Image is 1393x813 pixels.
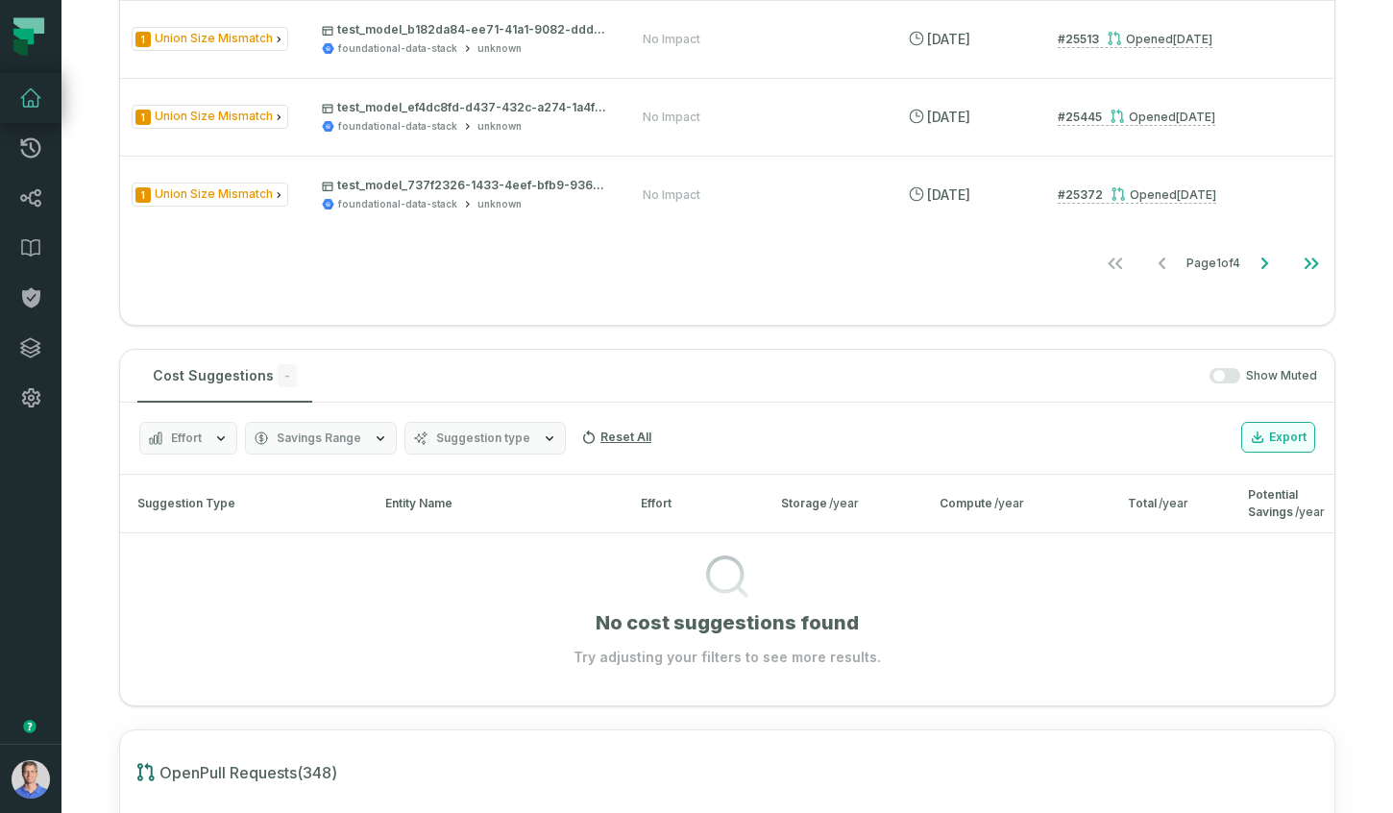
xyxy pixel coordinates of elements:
span: - [278,364,297,387]
relative-time: Sep 3, 2025, 5:27 AM GMT+3 [1176,110,1215,124]
nav: pagination [120,244,1334,283]
button: Suggestion type [404,422,566,455]
h1: No cost suggestions found [596,609,859,636]
span: Issue Type [132,27,288,51]
p: test_model_ef4dc8fd-d437-432c-a274-1a4f0586caf3 [322,100,608,115]
div: foundational-data-stack [338,197,457,211]
div: foundational-data-stack [338,119,457,134]
div: Effort [641,495,746,512]
div: No Impact [643,110,700,125]
p: test_model_b182da84-ee71-41a1-9082-dddaebd77ae8 [322,22,608,37]
div: unknown [477,119,522,134]
div: Total [1128,495,1214,512]
button: Reset All [574,422,659,453]
div: Opened [1107,32,1212,46]
relative-time: Sep 4, 2025, 5:33 AM GMT+3 [927,31,970,47]
a: #25513Opened[DATE] 5:28:00 AM [1058,31,1212,48]
div: Storage [781,495,906,512]
div: Potential Savings [1248,486,1325,521]
div: Tooltip anchor [21,718,38,735]
div: unknown [477,197,522,211]
span: Issue Type [132,105,288,129]
relative-time: Sep 2, 2025, 5:37 AM GMT+3 [927,186,970,203]
span: Suggestion type [436,431,530,446]
relative-time: Sep 2, 2025, 5:32 AM GMT+3 [1177,187,1216,202]
div: Opened [1110,110,1215,124]
img: avatar of Barak Forgoun [12,760,50,799]
span: Issue Type [132,183,288,207]
div: foundational-data-stack [338,41,457,56]
button: Go to first page [1092,244,1138,283]
div: Show Muted [320,368,1317,384]
button: Export [1241,422,1315,453]
button: Cost Suggestions [137,350,312,402]
span: Severity [135,32,151,47]
div: Suggestion Type [130,495,351,512]
span: /year [994,496,1024,510]
span: Severity [135,110,151,125]
button: Go to next page [1241,244,1287,283]
button: Go to last page [1288,244,1334,283]
button: Go to previous page [1139,244,1185,283]
a: #25372Opened[DATE] 5:32:07 AM [1058,186,1216,204]
p: test_model_737f2326-1433-4eef-bfb9-936894edd97d [322,178,608,193]
h1: Open Pull Requests ( 348 ) [135,761,1350,784]
ul: Page 1 of 4 [1092,244,1334,283]
span: /year [1295,505,1325,519]
p: Try adjusting your filters to see more results. [574,648,881,667]
span: /year [1159,496,1188,510]
button: Effort [139,422,237,455]
span: Severity [135,187,151,203]
div: Opened [1111,187,1216,202]
div: No Impact [643,187,700,203]
span: Effort [171,431,202,446]
button: Savings Range [245,422,397,455]
relative-time: Sep 3, 2025, 5:34 AM GMT+3 [927,109,970,125]
span: /year [829,496,859,510]
div: unknown [477,41,522,56]
div: Entity Name [385,495,606,512]
span: Savings Range [277,431,361,446]
div: No Impact [643,32,700,47]
a: #25445Opened[DATE] 5:27:37 AM [1058,109,1215,126]
div: Compute [940,495,1093,512]
relative-time: Sep 4, 2025, 5:28 AM GMT+3 [1173,32,1212,46]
